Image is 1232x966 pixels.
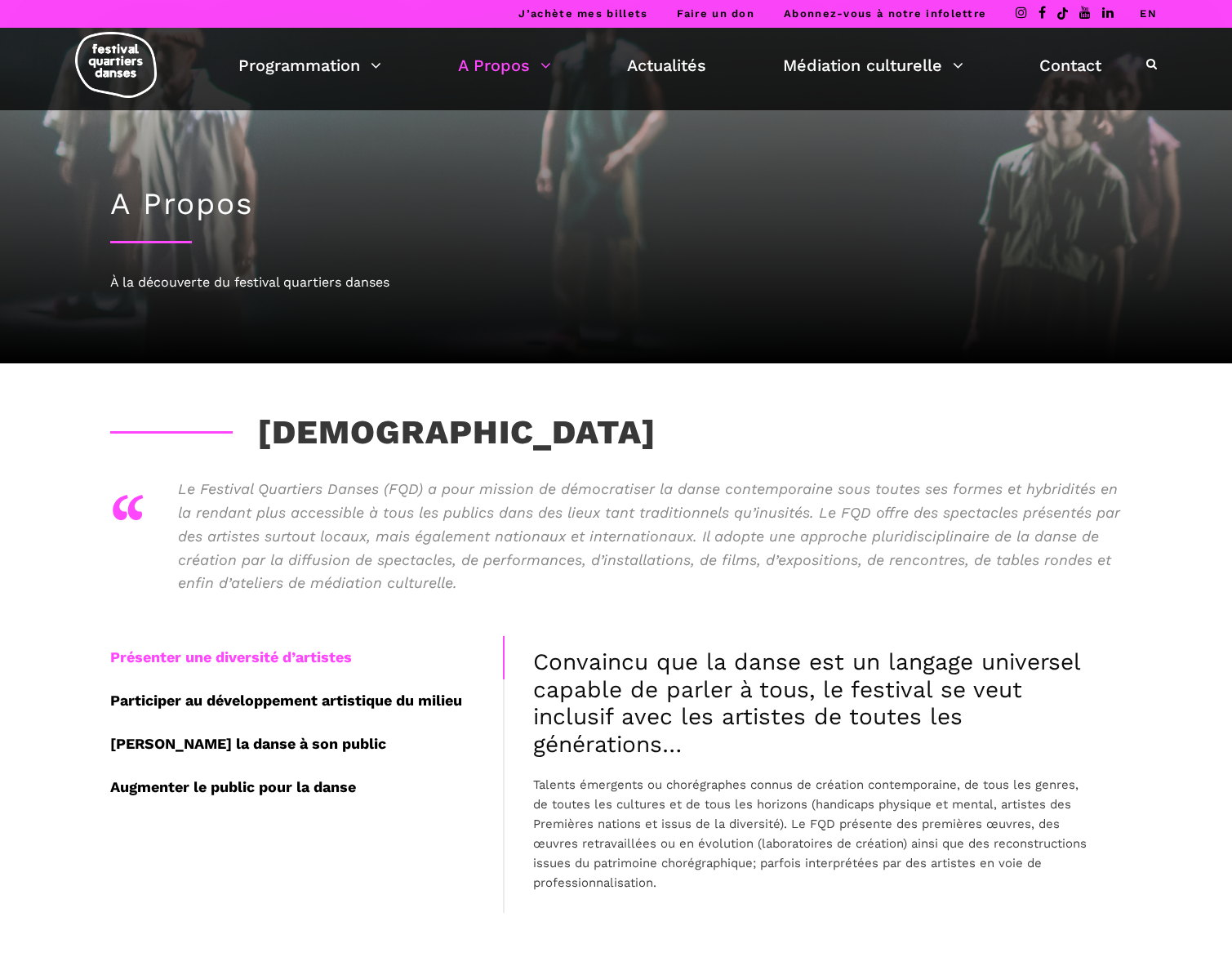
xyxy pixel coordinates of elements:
[110,679,503,723] div: Participer au développement artistique du milieu
[178,478,1123,595] p: Le Festival Quartiers Danses (FQD) a pour mission de démocratiser la danse contemporaine sous tou...
[238,51,381,79] a: Programmation
[784,7,986,20] a: Abonnez-vous à notre infolettre
[110,272,1123,293] div: À la découverte du festival quartiers danses
[677,7,754,20] a: Faire un don
[533,648,1094,758] h4: Convaincu que la danse est un langage universel capable de parler à tous, le festival se veut inc...
[75,32,157,98] img: logo-fqd-med
[518,7,647,20] a: J’achète mes billets
[1039,51,1101,79] a: Contact
[1140,7,1157,20] a: EN
[110,723,503,766] div: [PERSON_NAME] la danse à son public
[110,186,1123,222] h1: A Propos
[458,51,551,79] a: A Propos
[110,412,656,453] h3: [DEMOGRAPHIC_DATA]
[110,636,503,679] div: Présenter une diversité d’artistes
[627,51,706,79] a: Actualités
[110,470,145,568] div: “
[110,766,503,809] div: Augmenter le public pour la danse
[533,775,1094,893] p: Talents émergents ou chorégraphes connus de création contemporaine, de tous les genres, de toutes...
[783,51,963,79] a: Médiation culturelle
